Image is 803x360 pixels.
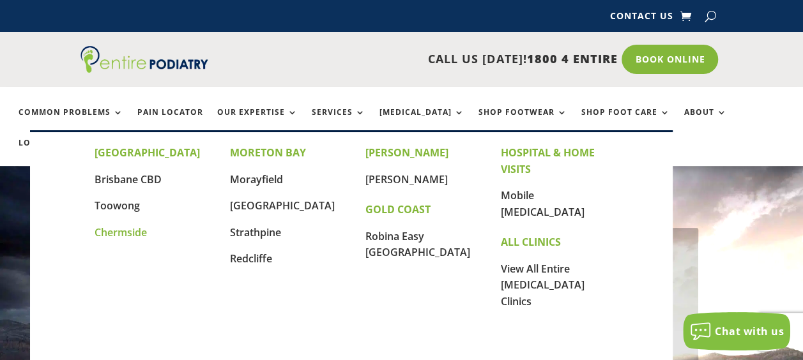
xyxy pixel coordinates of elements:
[478,108,567,135] a: Shop Footwear
[501,262,585,308] a: View All Entire [MEDICAL_DATA] Clinics
[684,108,727,135] a: About
[230,199,335,213] a: [GEOGRAPHIC_DATA]
[95,199,140,213] a: Toowong
[365,229,470,260] a: Robina Easy [GEOGRAPHIC_DATA]
[526,51,617,66] span: 1800 4 ENTIRE
[80,46,208,73] img: logo (1)
[224,51,617,68] p: CALL US [DATE]!
[312,108,365,135] a: Services
[95,172,162,186] a: Brisbane CBD
[137,108,203,135] a: Pain Locator
[19,108,123,135] a: Common Problems
[19,139,82,166] a: Locations
[230,251,272,266] a: Redcliffe
[217,108,298,135] a: Our Expertise
[95,225,147,239] a: Chermside
[501,235,561,249] strong: ALL CLINICS
[230,225,281,239] a: Strathpine
[683,312,790,350] button: Chat with us
[365,146,448,160] strong: [PERSON_NAME]
[501,188,585,219] a: Mobile [MEDICAL_DATA]
[715,324,784,338] span: Chat with us
[501,146,595,176] strong: HOSPITAL & HOME VISITS
[365,172,448,186] a: [PERSON_NAME]
[379,108,464,135] a: [MEDICAL_DATA]
[95,146,200,160] strong: [GEOGRAPHIC_DATA]
[230,172,283,186] a: Morayfield
[622,45,718,74] a: Book Online
[230,146,306,160] strong: MORETON BAY
[80,63,208,75] a: Entire Podiatry
[581,108,670,135] a: Shop Foot Care
[365,202,431,216] strong: GOLD COAST
[609,11,673,26] a: Contact Us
